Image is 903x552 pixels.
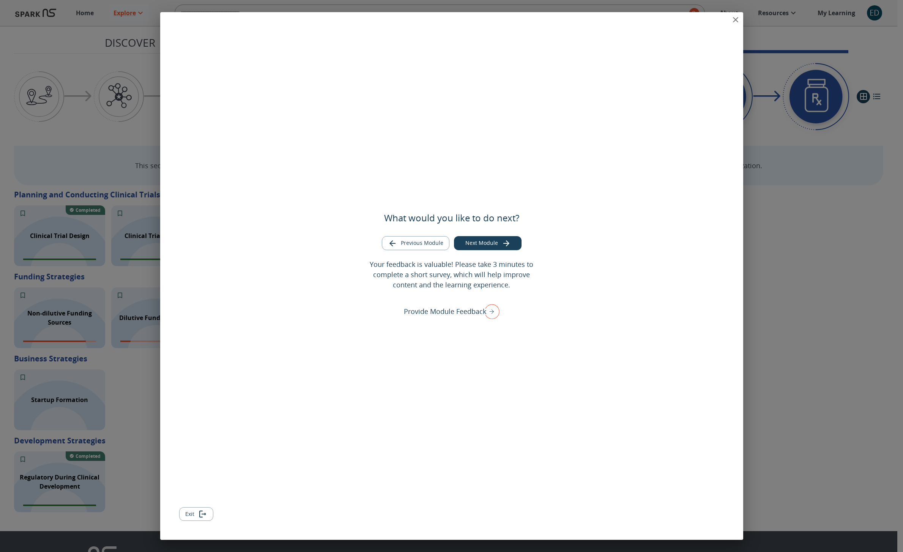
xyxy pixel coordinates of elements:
img: right arrow [481,301,500,321]
h5: What would you like to do next? [384,212,519,224]
p: Your feedback is valuable! Please take 3 minutes to complete a short survey, which will help impr... [364,259,539,290]
button: Go to next module [454,236,522,250]
button: Go to previous module [382,236,449,250]
button: close [728,12,743,27]
button: Exit module [179,507,213,521]
div: Provide Module Feedback [404,301,500,321]
p: Provide Module Feedback [404,306,486,317]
